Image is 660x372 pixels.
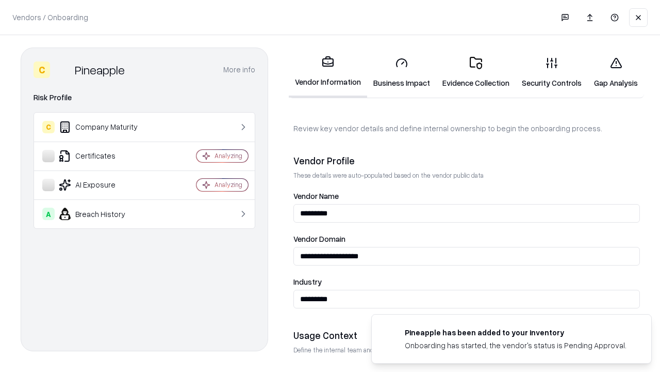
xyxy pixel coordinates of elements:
[293,278,640,286] label: Industry
[588,49,644,97] a: Gap Analysis
[75,61,125,78] div: Pineapple
[42,208,55,220] div: A
[42,179,166,191] div: AI Exposure
[293,235,640,243] label: Vendor Domain
[367,49,436,97] a: Business Impact
[34,61,50,78] div: C
[293,329,640,342] div: Usage Context
[214,180,242,189] div: Analyzing
[405,340,626,351] div: Onboarding has started, the vendor's status is Pending Approval.
[54,61,71,78] img: Pineapple
[12,12,88,23] p: Vendors / Onboarding
[405,327,626,338] div: Pineapple has been added to your inventory
[42,208,166,220] div: Breach History
[293,346,640,354] p: Define the internal team and reason for using this vendor. This helps assess business relevance a...
[293,192,640,200] label: Vendor Name
[34,91,255,104] div: Risk Profile
[42,121,166,133] div: Company Maturity
[223,60,255,79] button: More info
[436,49,516,97] a: Evidence Collection
[214,151,242,160] div: Analyzing
[42,150,166,162] div: Certificates
[42,121,55,133] div: C
[384,327,397,339] img: pineappleenergy.com
[293,171,640,180] p: These details were auto-populated based on the vendor public data
[293,154,640,167] div: Vendor Profile
[289,48,367,98] a: Vendor Information
[516,49,588,97] a: Security Controls
[293,123,640,134] p: Review key vendor details and define internal ownership to begin the onboarding process.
